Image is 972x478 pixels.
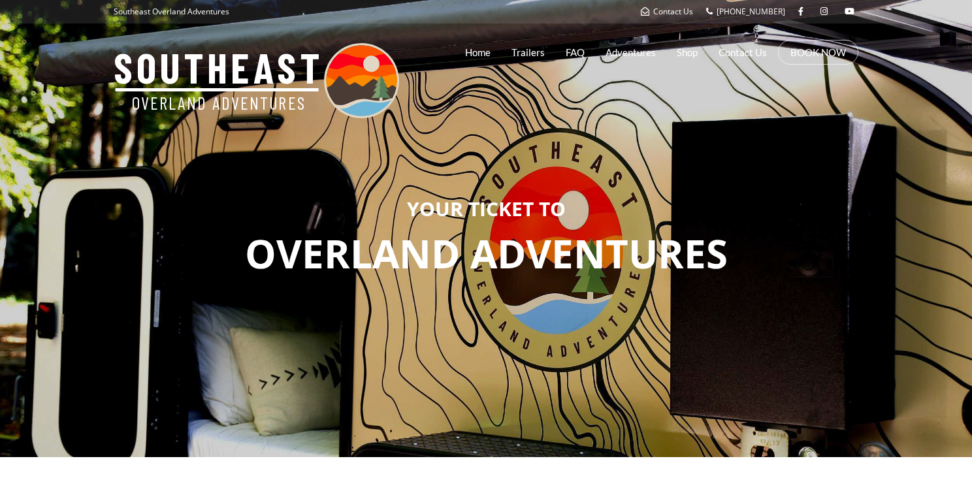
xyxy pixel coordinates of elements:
[114,3,229,20] p: Southeast Overland Adventures
[511,36,545,69] a: Trailers
[790,46,846,59] a: BOOK NOW
[653,6,693,17] span: Contact Us
[10,198,962,219] h3: YOUR TICKET TO
[706,6,785,17] a: [PHONE_NUMBER]
[566,36,585,69] a: FAQ
[719,36,767,69] a: Contact Us
[717,6,785,17] span: [PHONE_NUMBER]
[641,6,693,17] a: Contact Us
[10,226,962,282] p: OVERLAND ADVENTURES
[465,36,491,69] a: Home
[606,36,656,69] a: Adventures
[114,43,399,118] img: Southeast Overland Adventures
[677,36,698,69] a: Shop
